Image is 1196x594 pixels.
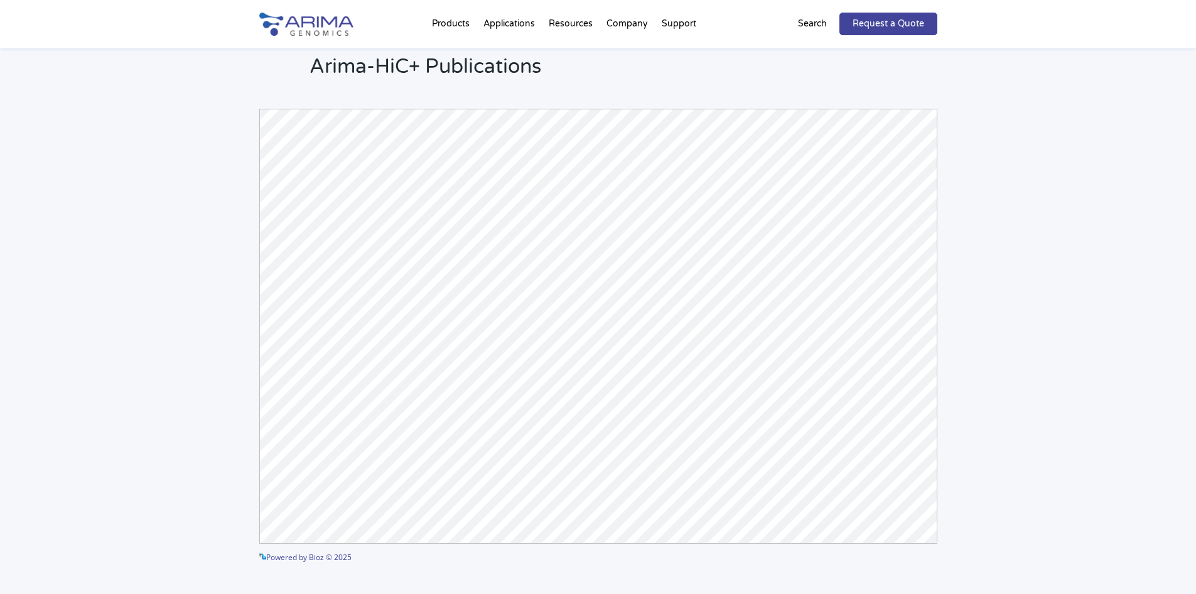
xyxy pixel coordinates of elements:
a: Request a Quote [839,13,937,35]
h2: Arima-HiC+ Publications [310,53,937,91]
img: Arima-Genomics-logo [259,13,353,36]
a: See more details on Bioz [851,548,937,564]
a: Powered by Bioz © 2025 [259,552,352,563]
img: powered by bioz [259,553,266,560]
p: Search [798,16,827,32]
